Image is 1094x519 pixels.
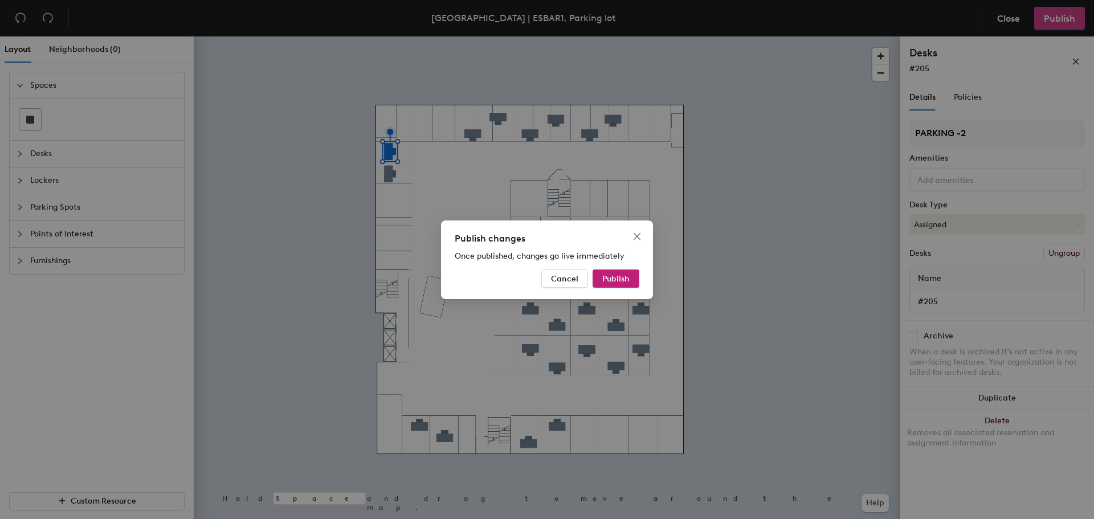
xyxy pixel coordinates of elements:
span: Publish [602,273,630,283]
button: Close [628,227,646,246]
div: Publish changes [455,232,639,246]
span: close [632,232,642,241]
span: Cancel [551,273,578,283]
button: Publish [593,269,639,288]
span: Once published, changes go live immediately [455,251,624,261]
button: Cancel [541,269,588,288]
span: Close [628,232,646,241]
